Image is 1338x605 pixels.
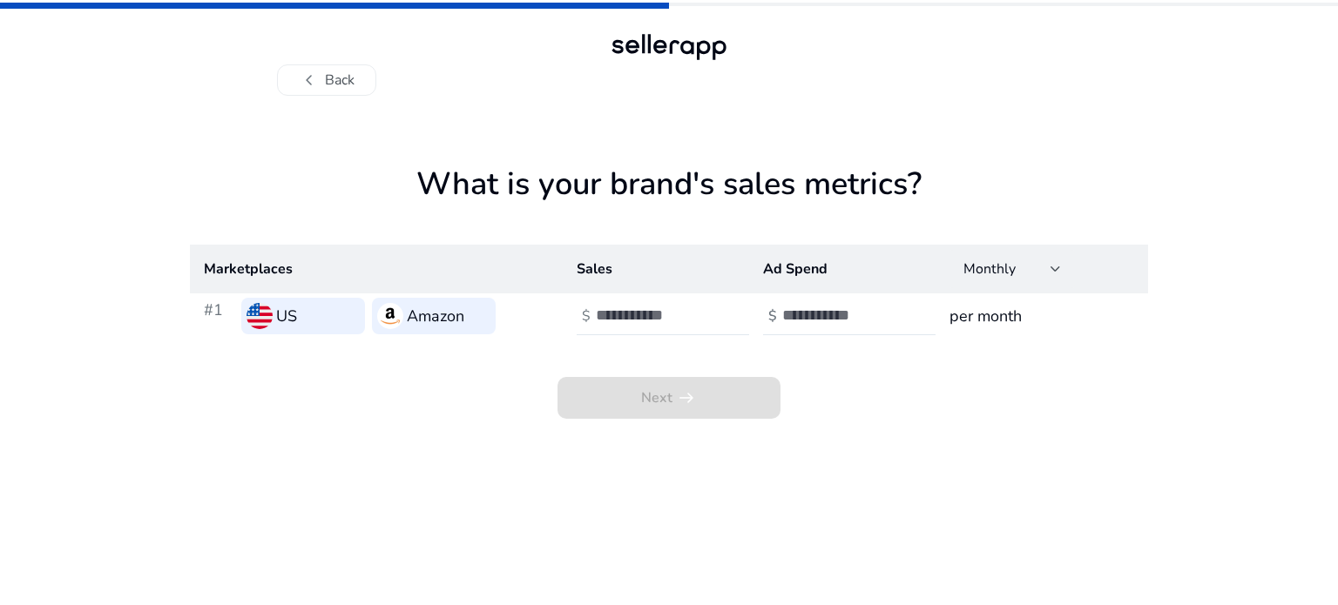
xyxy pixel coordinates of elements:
[204,298,234,334] h3: #1
[749,245,936,293] th: Ad Spend
[949,304,1134,328] h3: per month
[277,64,376,96] button: chevron_leftBack
[190,165,1148,245] h1: What is your brand's sales metrics?
[299,70,320,91] span: chevron_left
[276,304,297,328] h3: US
[247,303,273,329] img: us.svg
[407,304,464,328] h3: Amazon
[963,259,1016,279] span: Monthly
[768,308,777,325] h4: $
[190,245,563,293] th: Marketplaces
[563,245,749,293] th: Sales
[582,308,591,325] h4: $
